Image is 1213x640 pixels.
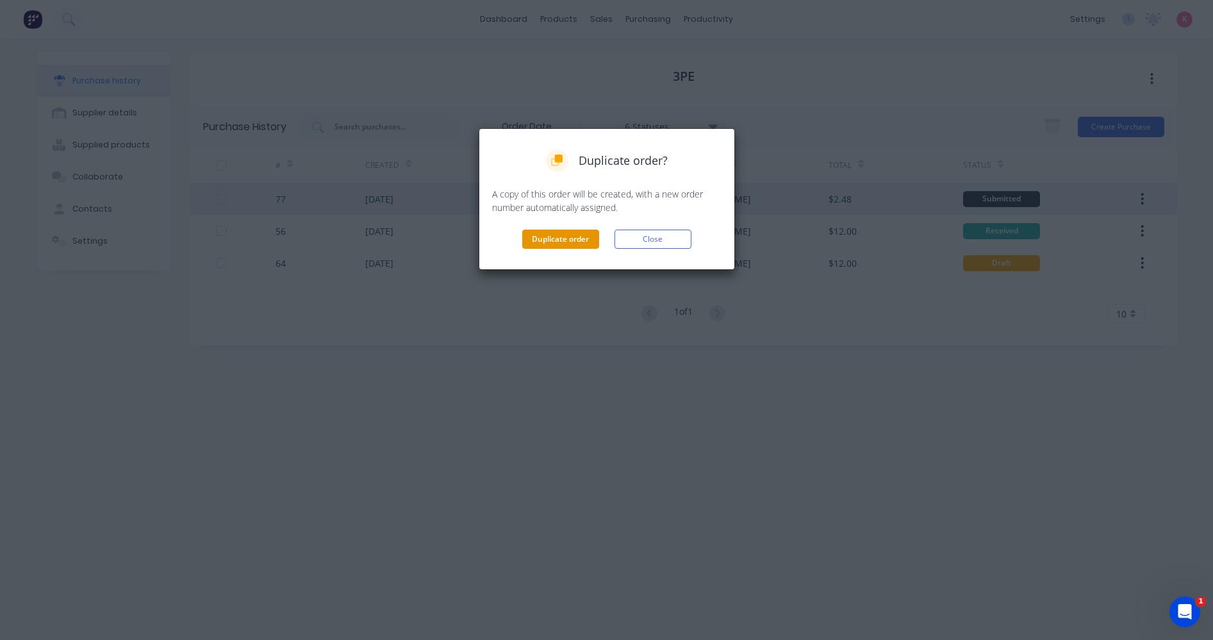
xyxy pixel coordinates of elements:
span: Duplicate order? [579,152,668,169]
p: A copy of this order will be created, with a new order number automatically assigned. [492,187,722,214]
button: Duplicate order [522,230,599,249]
button: Close [615,230,691,249]
iframe: Intercom live chat [1169,596,1200,627]
span: 1 [1196,596,1206,607]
